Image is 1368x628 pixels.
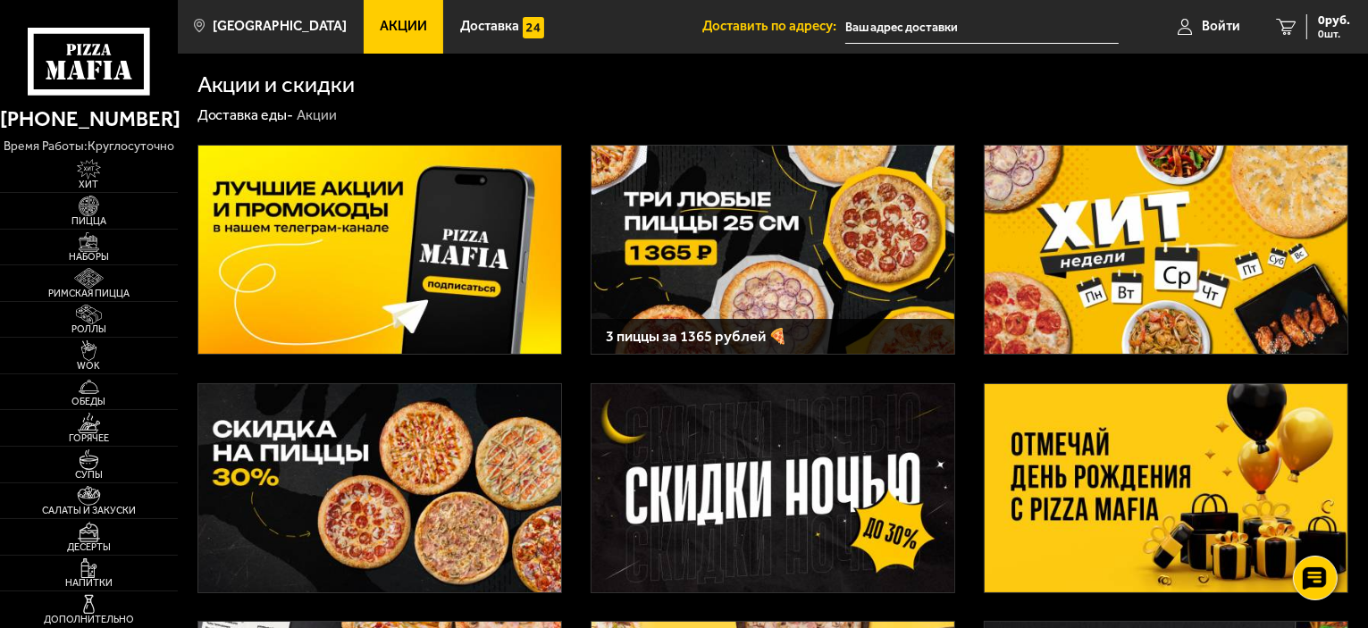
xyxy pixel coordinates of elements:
[197,73,356,96] h1: Акции и скидки
[1318,29,1350,39] span: 0 шт.
[1202,20,1240,33] span: Войти
[845,11,1119,44] input: Ваш адрес доставки
[1318,14,1350,27] span: 0 руб.
[460,20,519,33] span: Доставка
[606,329,940,344] h3: 3 пиццы за 1365 рублей 🍕
[523,17,544,38] img: 15daf4d41897b9f0e9f617042186c801.svg
[702,20,845,33] span: Доставить по адресу:
[380,20,427,33] span: Акции
[197,106,294,123] a: Доставка еды-
[591,145,955,355] a: 3 пиццы за 1365 рублей 🍕
[297,106,337,125] div: Акции
[213,20,347,33] span: [GEOGRAPHIC_DATA]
